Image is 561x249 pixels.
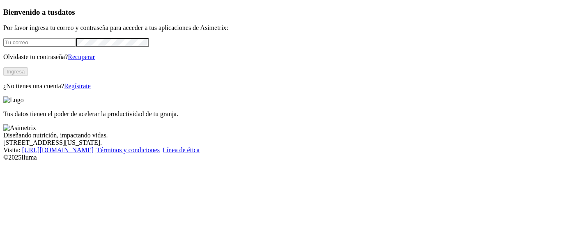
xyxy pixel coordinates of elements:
a: Regístrate [64,82,91,89]
p: ¿No tienes una cuenta? [3,82,558,90]
a: Línea de ética [163,146,200,153]
img: Logo [3,96,24,104]
p: Por favor ingresa tu correo y contraseña para acceder a tus aplicaciones de Asimetrix: [3,24,558,32]
input: Tu correo [3,38,76,47]
img: Asimetrix [3,124,36,132]
div: Diseñando nutrición, impactando vidas. [3,132,558,139]
div: Visita : | | [3,146,558,154]
span: datos [57,8,75,16]
div: © 2025 Iluma [3,154,558,161]
a: [URL][DOMAIN_NAME] [22,146,94,153]
p: Olvidaste tu contraseña? [3,53,558,61]
h3: Bienvenido a tus [3,8,558,17]
button: Ingresa [3,67,28,76]
p: Tus datos tienen el poder de acelerar la productividad de tu granja. [3,110,558,118]
div: [STREET_ADDRESS][US_STATE]. [3,139,558,146]
a: Términos y condiciones [97,146,160,153]
a: Recuperar [68,53,95,60]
